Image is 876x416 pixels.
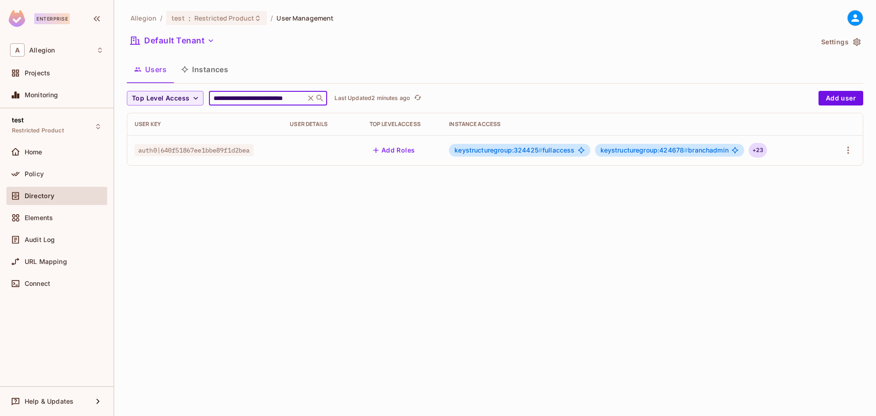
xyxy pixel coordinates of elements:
[600,147,729,154] span: branchadmin
[172,14,185,22] span: test
[410,93,423,104] span: Click to refresh data
[12,127,64,134] span: Restricted Product
[818,35,863,49] button: Settings
[25,69,50,77] span: Projects
[25,148,42,156] span: Home
[25,192,54,200] span: Directory
[10,43,25,57] span: A
[135,121,275,128] div: User Key
[160,14,162,22] li: /
[132,93,189,104] span: Top Level Access
[29,47,55,54] span: Workspace: Allegion
[25,398,73,405] span: Help & Updates
[684,146,688,154] span: #
[370,143,419,158] button: Add Roles
[127,58,174,81] button: Users
[276,14,334,22] span: User Management
[127,91,203,105] button: Top Level Access
[188,15,191,22] span: :
[130,14,156,22] span: the active workspace
[749,143,767,158] div: + 23
[34,13,70,24] div: Enterprise
[454,147,574,154] span: fullaccess
[449,121,821,128] div: Instance Access
[25,236,55,243] span: Audit Log
[412,93,423,104] button: refresh
[271,14,273,22] li: /
[25,170,44,178] span: Policy
[819,91,863,105] button: Add user
[538,146,542,154] span: #
[9,10,25,27] img: SReyMgAAAABJRU5ErkJggg==
[174,58,235,81] button: Instances
[334,95,410,102] p: Last Updated 2 minutes ago
[194,14,254,22] span: Restricted Product
[25,214,53,221] span: Elements
[414,94,422,103] span: refresh
[25,258,67,265] span: URL Mapping
[454,146,542,154] span: keystructuregroup:324425
[135,144,254,156] span: auth0|640f51867ee1bbe89f1d2bea
[600,146,688,154] span: keystructuregroup:424678
[12,116,24,124] span: test
[127,33,218,48] button: Default Tenant
[25,91,58,99] span: Monitoring
[290,121,355,128] div: User Details
[25,280,50,287] span: Connect
[370,121,435,128] div: Top Level Access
